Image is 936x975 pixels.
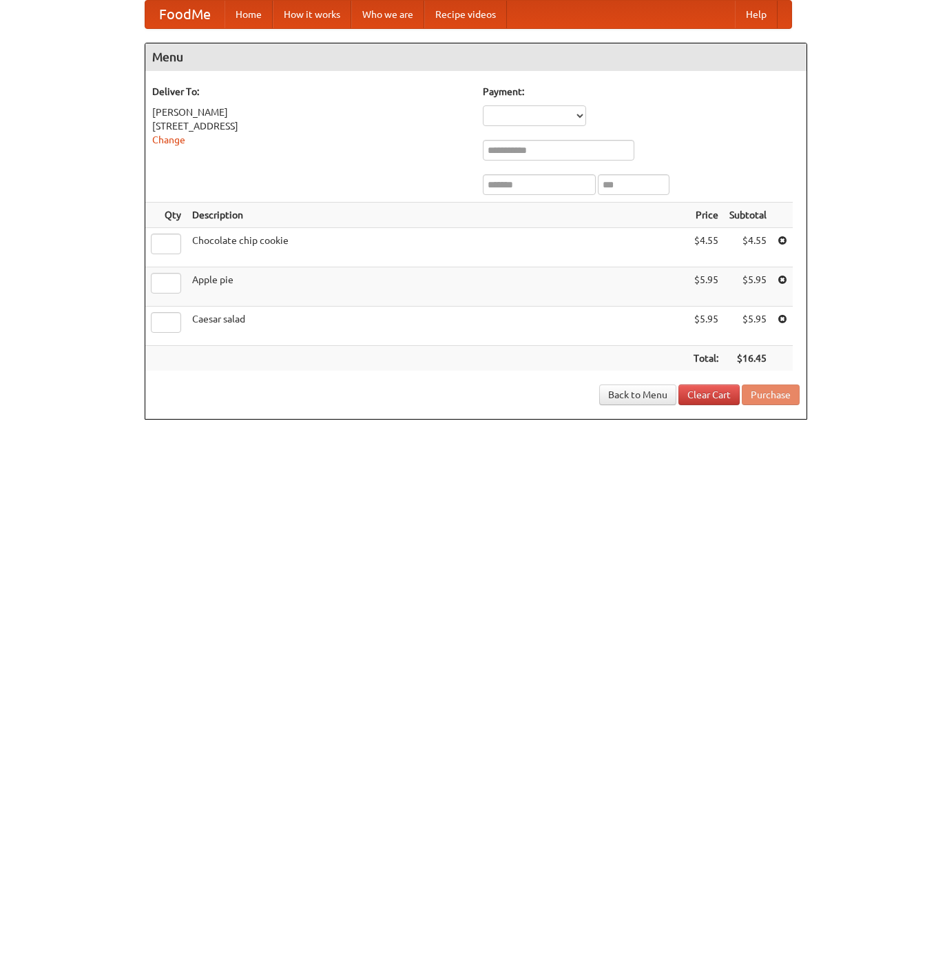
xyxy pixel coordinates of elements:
[225,1,273,28] a: Home
[187,267,688,307] td: Apple pie
[187,203,688,228] th: Description
[424,1,507,28] a: Recipe videos
[688,307,724,346] td: $5.95
[724,307,772,346] td: $5.95
[724,203,772,228] th: Subtotal
[187,307,688,346] td: Caesar salad
[688,346,724,371] th: Total:
[678,384,740,405] a: Clear Cart
[688,203,724,228] th: Price
[152,85,469,99] h5: Deliver To:
[152,119,469,133] div: [STREET_ADDRESS]
[152,105,469,119] div: [PERSON_NAME]
[145,203,187,228] th: Qty
[724,267,772,307] td: $5.95
[483,85,800,99] h5: Payment:
[187,228,688,267] td: Chocolate chip cookie
[688,228,724,267] td: $4.55
[152,134,185,145] a: Change
[145,43,807,71] h4: Menu
[273,1,351,28] a: How it works
[599,384,676,405] a: Back to Menu
[724,346,772,371] th: $16.45
[145,1,225,28] a: FoodMe
[735,1,778,28] a: Help
[742,384,800,405] button: Purchase
[724,228,772,267] td: $4.55
[688,267,724,307] td: $5.95
[351,1,424,28] a: Who we are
